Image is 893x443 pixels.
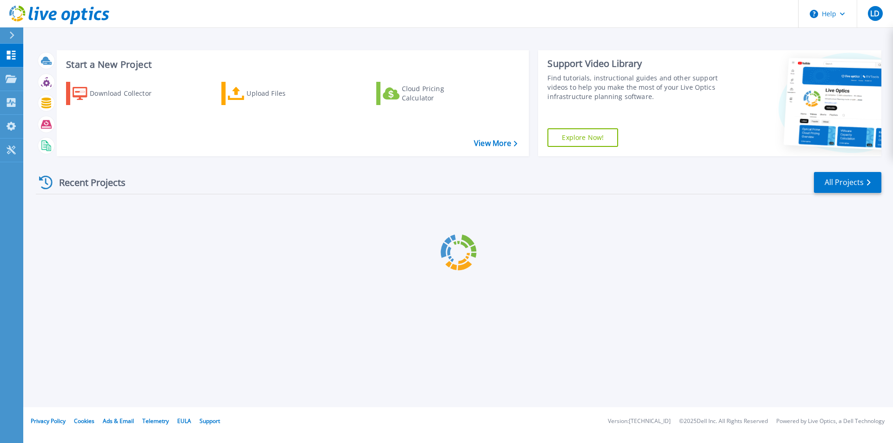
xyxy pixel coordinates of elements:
a: View More [474,139,517,148]
a: Download Collector [66,82,170,105]
h3: Start a New Project [66,60,517,70]
div: Upload Files [247,84,321,103]
div: Find tutorials, instructional guides and other support videos to help you make the most of your L... [547,73,722,101]
li: Version: [TECHNICAL_ID] [608,418,671,424]
a: Upload Files [221,82,325,105]
a: Privacy Policy [31,417,66,425]
a: Cloud Pricing Calculator [376,82,480,105]
a: Support [200,417,220,425]
a: Cookies [74,417,94,425]
a: Telemetry [142,417,169,425]
a: EULA [177,417,191,425]
a: Explore Now! [547,128,618,147]
div: Support Video Library [547,58,722,70]
div: Download Collector [90,84,164,103]
a: All Projects [814,172,881,193]
span: LD [870,10,880,17]
a: Ads & Email [103,417,134,425]
li: © 2025 Dell Inc. All Rights Reserved [679,418,768,424]
div: Cloud Pricing Calculator [402,84,476,103]
div: Recent Projects [36,171,138,194]
li: Powered by Live Optics, a Dell Technology [776,418,885,424]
